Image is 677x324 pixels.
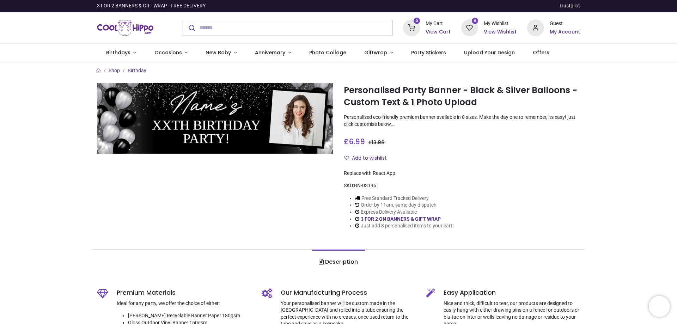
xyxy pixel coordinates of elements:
[368,139,385,146] span: £
[354,183,376,188] span: BN-03196
[559,2,580,10] a: Trustpilot
[355,44,402,62] a: Giftwrap
[128,68,146,73] a: Birthday
[206,49,231,56] span: New Baby
[281,288,416,297] h5: Our Manufacturing Process
[461,24,478,30] a: 0
[364,49,387,56] span: Giftwrap
[154,49,182,56] span: Occasions
[97,2,206,10] div: 3 FOR 2 BANNERS & GIFTWRAP - FREE DELIVERY
[550,29,580,36] a: My Account
[106,49,130,56] span: Birthdays
[309,49,346,56] span: Photo Collage
[246,44,300,62] a: Anniversary
[197,44,246,62] a: New Baby
[649,296,670,317] iframe: Brevo live chat
[426,29,451,36] a: View Cart
[97,18,153,38] img: Cool Hippo
[361,216,441,222] a: 3 FOR 2 ON BANNERS & GIFT WRAP
[484,29,517,36] a: View Wishlist
[550,20,580,27] div: Guest
[255,49,285,56] span: Anniversary
[97,44,145,62] a: Birthdays
[344,182,580,189] div: SKU:
[117,300,251,307] p: Ideal for any party, we offer the choice of either:
[344,152,393,164] button: Add to wishlistAdd to wishlist
[414,18,420,24] sup: 0
[183,20,200,36] button: Submit
[97,18,153,38] a: Logo of Cool Hippo
[372,139,385,146] span: 13.98
[349,136,365,147] span: 6.99
[472,18,478,24] sup: 0
[426,20,451,27] div: My Cart
[444,288,580,297] h5: Easy Application
[411,49,446,56] span: Party Stickers
[355,222,454,230] li: Just add 3 personalised items to your cart!
[355,209,454,216] li: Express Delivery Available
[344,114,580,128] p: Personalised eco-friendly premium banner available in 8 sizes. Make the day one to remember, its ...
[344,170,580,177] div: Replace with React App.
[355,195,454,202] li: Free Standard Tracked Delivery
[355,202,454,209] li: Order by 11am, same day dispatch
[117,288,251,297] h5: Premium Materials
[128,312,251,319] li: [PERSON_NAME] Recyclable Banner Paper 180gsm
[533,49,549,56] span: Offers
[344,136,365,147] span: £
[403,24,420,30] a: 0
[464,49,515,56] span: Upload Your Design
[145,44,197,62] a: Occasions
[484,20,517,27] div: My Wishlist
[97,83,333,154] img: Personalised Party Banner - Black & Silver Balloons - Custom Text & 1 Photo Upload
[109,68,120,73] a: Shop
[344,155,349,160] i: Add to wishlist
[344,84,580,109] h1: Personalised Party Banner - Black & Silver Balloons - Custom Text & 1 Photo Upload
[312,250,365,274] a: Description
